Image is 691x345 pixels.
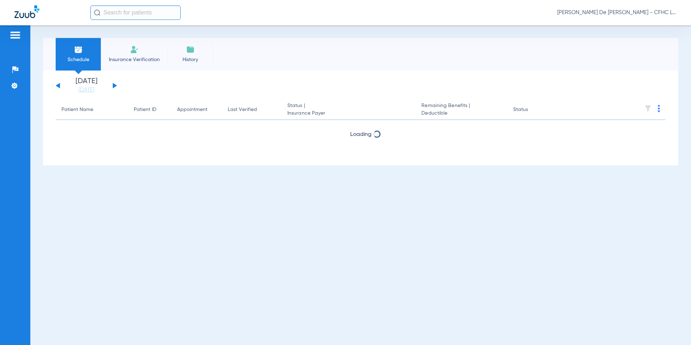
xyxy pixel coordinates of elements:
[287,110,410,117] span: Insurance Payer
[282,100,416,120] th: Status |
[350,151,372,157] span: Loading
[61,106,122,114] div: Patient Name
[644,105,652,112] img: filter.svg
[74,45,83,54] img: Schedule
[106,56,162,63] span: Insurance Verification
[421,110,501,117] span: Deductible
[228,106,276,114] div: Last Verified
[507,100,556,120] th: Status
[177,106,207,114] div: Appointment
[65,78,108,94] li: [DATE]
[90,5,181,20] input: Search for patients
[61,106,93,114] div: Patient Name
[9,31,21,39] img: hamburger-icon
[658,105,660,112] img: group-dot-blue.svg
[94,9,100,16] img: Search Icon
[130,45,139,54] img: Manual Insurance Verification
[186,45,195,54] img: History
[134,106,156,114] div: Patient ID
[177,106,216,114] div: Appointment
[557,9,677,16] span: [PERSON_NAME] De [PERSON_NAME] - CFHC Lake Wales Dental
[61,56,95,63] span: Schedule
[228,106,257,114] div: Last Verified
[350,132,372,137] span: Loading
[416,100,507,120] th: Remaining Benefits |
[65,86,108,94] a: [DATE]
[14,5,39,18] img: Zuub Logo
[134,106,166,114] div: Patient ID
[173,56,207,63] span: History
